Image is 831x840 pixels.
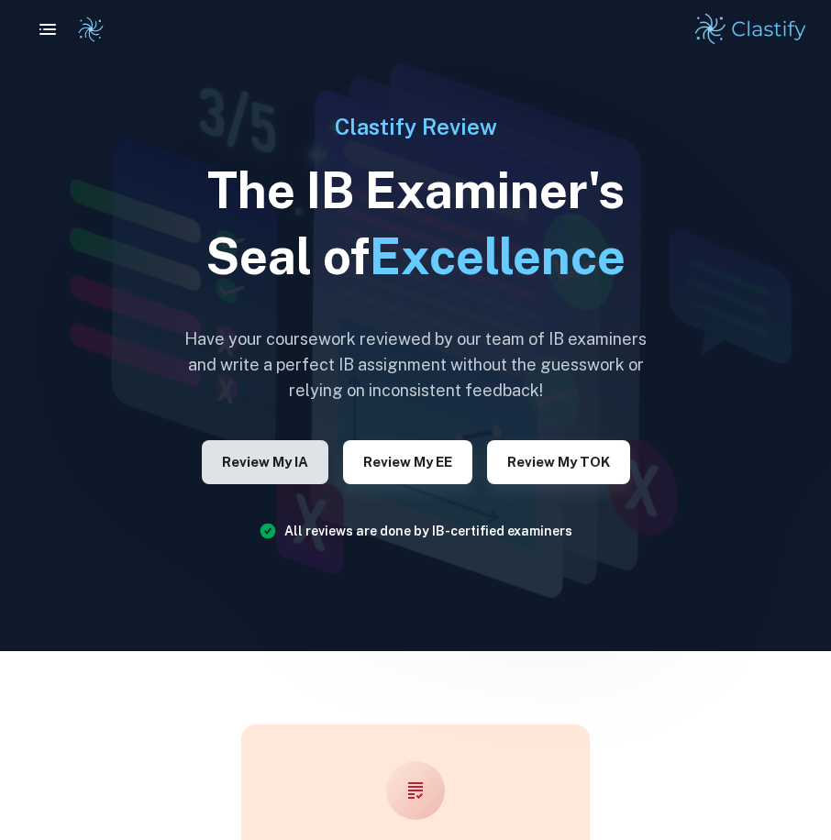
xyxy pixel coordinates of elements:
a: Clastify logo [66,16,105,43]
span: Excellence [370,227,626,285]
img: Clastify logo [77,16,105,43]
h1: The IB Examiner's Seal of [177,158,654,290]
h6: Have your coursework reviewed by our team of IB examiners and write a perfect IB assignment witho... [177,326,654,403]
button: Review my EE [343,440,472,484]
a: All reviews are done by IB-certified examiners [284,524,572,538]
button: Review my IA [202,440,328,484]
button: Review my TOK [487,440,630,484]
h6: Clastify Review [177,110,654,143]
img: Clastify logo [692,11,809,48]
